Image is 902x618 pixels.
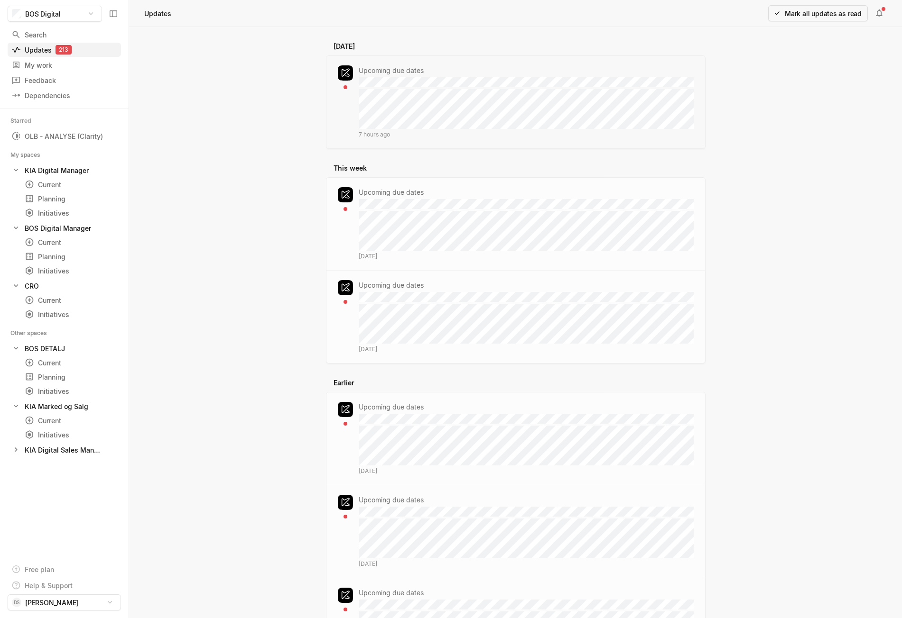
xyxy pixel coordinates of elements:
div: OLB - ANALYSE (Clarity) [25,131,103,141]
div: Free plan [25,564,54,574]
button: Mark all updates as read [768,5,868,21]
div: BOS DETALJ [25,344,65,354]
a: Planning [21,250,121,263]
a: Updates213 [8,43,121,57]
div: Initiatives [25,430,117,440]
button: BOS Digital [8,6,102,22]
img: svg%3e [338,187,353,202]
div: Starred [10,116,42,126]
div: Current [25,180,117,190]
span: [DATE] [359,467,377,475]
a: Planning [21,192,121,205]
div: This week [326,158,706,177]
div: Search [11,30,117,40]
a: Initiatives [21,428,121,441]
a: Current [21,293,121,307]
a: Initiatives [21,264,121,277]
p: Upcoming due dates [359,496,424,504]
span: [PERSON_NAME] [25,598,78,608]
div: CRO [25,281,39,291]
img: svg%3e [338,280,353,295]
a: Upcoming due dates[DATE] [326,178,705,270]
a: CRO [8,279,121,292]
a: Dependencies [8,88,121,102]
div: [DATE] [326,36,706,55]
a: Free plan [8,562,121,576]
a: Search [8,27,121,42]
span: [DATE] [359,252,377,261]
a: Upcoming due dates7 hours ago [326,56,705,148]
div: Initiatives [25,386,117,396]
div: KIA Digital Manager [25,165,89,175]
p: Upcoming due dates [359,66,424,74]
div: BOS Digital Manager [25,223,91,233]
a: KIA Digital Manager [8,164,121,177]
div: Initiatives [25,208,117,218]
div: Current [25,416,117,426]
a: Current [21,178,121,191]
p: Upcoming due dates [359,589,424,597]
div: Earlier [326,373,706,392]
div: My work [11,60,117,70]
img: svg%3e [338,495,353,510]
div: Current [25,358,117,368]
div: Planning [25,372,117,382]
div: Planning [25,252,117,262]
a: BOS DETALJ [8,342,121,355]
img: svg%3e [338,588,353,603]
a: Current [21,236,121,249]
div: Updates [142,7,173,20]
div: Initiatives [25,266,117,276]
span: [DATE] [359,345,377,354]
a: Initiatives [21,206,121,219]
span: [DATE] [359,560,377,568]
div: Initiatives [25,309,117,319]
div: Help & Support [25,581,73,591]
a: BOS Digital Manager [8,221,121,235]
div: Updates [11,45,117,55]
div: Feedback [11,75,117,85]
div: Current [25,237,117,247]
a: OLB - ANALYSE (Clarity) [8,129,121,143]
p: Upcoming due dates [359,403,424,411]
a: Feedback [8,73,121,87]
div: Other spaces [10,328,58,338]
a: KIA Digital Sales Manager [8,443,121,456]
div: Dependencies [11,91,117,100]
a: KIA Marked og Salg [8,400,121,413]
a: Planning [21,370,121,383]
a: Initiatives [21,308,121,321]
a: Initiatives [21,384,121,398]
a: Upcoming due dates[DATE] [326,271,705,363]
div: My spaces [10,150,52,160]
span: 7 hours ago [359,130,390,139]
div: 213 [56,45,72,55]
a: Upcoming due dates[DATE] [326,392,705,485]
span: BOS Digital [25,9,61,19]
p: Upcoming due dates [359,188,424,196]
a: Current [21,414,121,427]
button: DS[PERSON_NAME] [8,594,121,610]
div: KIA Digital Sales Manager [25,445,102,455]
div: Planning [25,194,117,204]
span: DS [14,598,19,607]
img: svg%3e [338,65,353,81]
a: Upcoming due dates[DATE] [326,485,705,578]
div: KIA Marked og Salg [25,401,88,411]
img: svg%3e [338,402,353,417]
p: Upcoming due dates [359,281,424,289]
div: Current [25,295,117,305]
a: My work [8,58,121,72]
a: Current [21,356,121,369]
